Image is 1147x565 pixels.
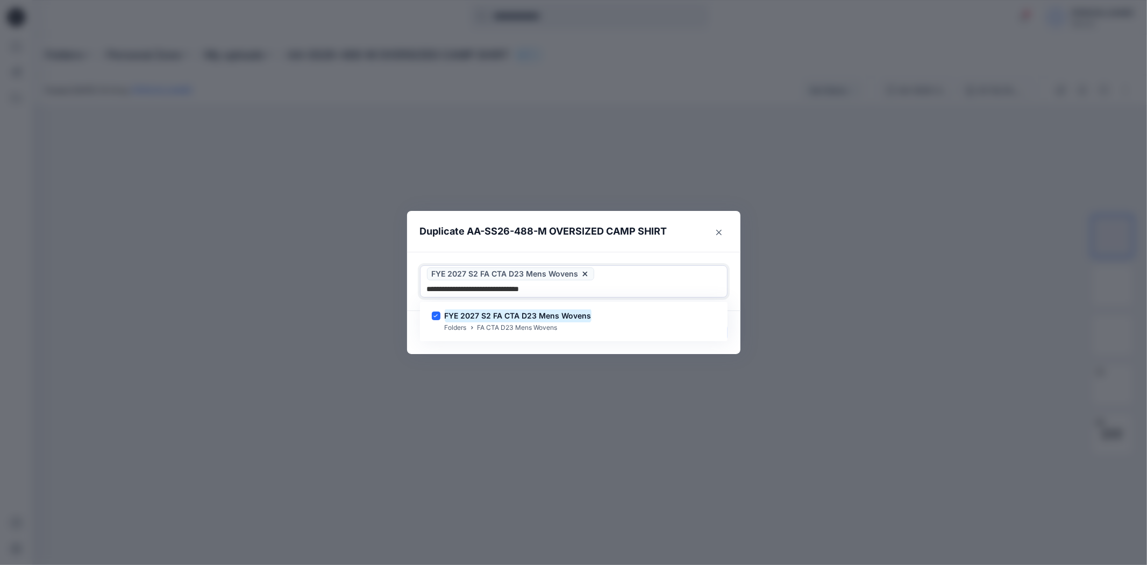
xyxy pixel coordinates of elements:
button: Close [710,224,728,241]
mark: FYE 2027 S2 FA CTA D23 Mens Wovens [445,308,592,323]
p: FA CTA D23 Mens Wovens [478,322,558,334]
p: Folders [445,322,467,334]
span: FYE 2027 S2 FA CTA D23 Mens Wovens [432,267,579,280]
p: Duplicate AA-SS26-488-M OVERSIZED CAMP SHIRT [420,224,667,239]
